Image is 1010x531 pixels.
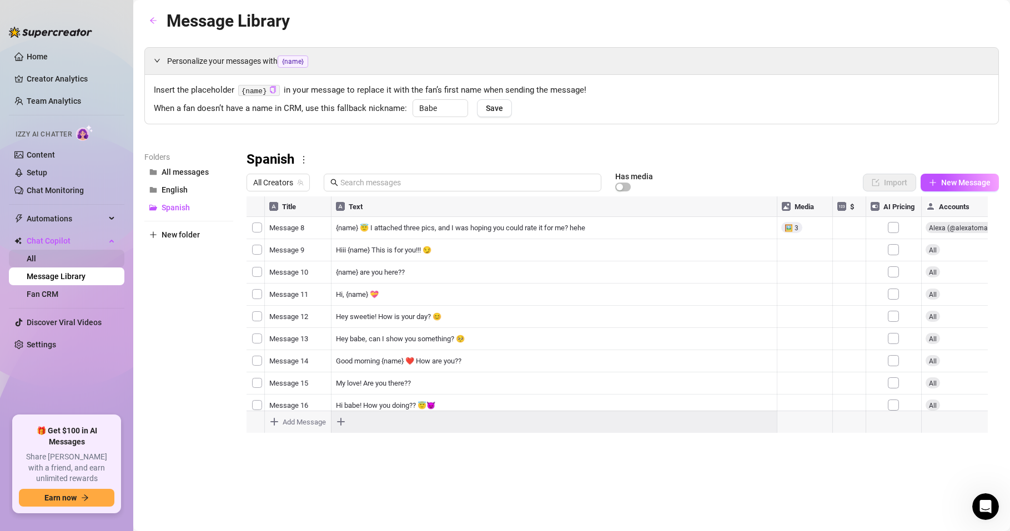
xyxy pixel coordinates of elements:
[174,4,195,26] button: Home
[18,189,173,221] div: Using Bump, no. In that case, it’s better to create different target audiences and set the langua...
[27,254,36,263] a: All
[162,203,190,212] span: Spanish
[149,17,157,24] span: arrow-left
[253,174,303,191] span: All Creators
[863,174,916,191] button: Import
[154,57,160,64] span: expanded
[27,150,55,159] a: Content
[54,6,126,14] h1: [PERSON_NAME]
[27,186,84,195] a: Chat Monitoring
[340,176,595,189] input: Search messages
[81,494,89,502] span: arrow-right
[19,452,114,484] span: Share [PERSON_NAME] with a friend, and earn unlimited rewards
[27,340,56,349] a: Settings
[145,48,998,74] div: Personalize your messages with{name}
[162,185,188,194] span: English
[929,179,937,186] span: plus
[269,86,277,94] button: Click to Copy
[297,179,304,186] span: team
[278,55,308,68] span: {name}
[27,52,48,61] a: Home
[149,204,157,211] span: folder-open
[149,186,157,194] span: folder
[76,125,93,141] img: AI Chatter
[9,310,213,435] div: Giselle says…
[162,168,209,176] span: All messages
[972,493,999,520] iframe: Intercom live chat
[195,4,215,24] div: Close
[486,104,503,113] span: Save
[27,232,105,250] span: Chat Copilot
[27,210,105,227] span: Automations
[14,214,23,223] span: thunderbolt
[18,317,173,404] div: Totally understand, it can feel like a lot of work at first. But separating your audiences by lan...
[9,262,213,296] div: Rosa says…
[27,318,102,327] a: Discover Viral Videos
[144,163,233,181] button: All messages
[9,18,182,108] div: Hi [PERSON_NAME], the Bump Message is written by you, not [PERSON_NAME]. Izzy can chat in any lan...
[167,8,290,34] article: Message Library
[27,290,58,299] a: Fan CRM
[238,85,280,97] code: {name}
[9,237,213,262] div: Rosa says…
[44,493,77,502] span: Earn now
[144,151,233,163] article: Folders
[27,272,86,281] a: Message Library
[49,123,204,166] div: entonces si los escribo en ingles y otros en español, la app sabe diferenciar a quien mandarselo ...
[19,489,114,507] button: Earn nowarrow-right
[16,129,72,140] span: Izzy AI Chatter
[9,117,213,182] div: Rosa says…
[27,97,81,105] a: Team Analytics
[941,178,991,187] span: New Message
[9,27,92,38] img: logo-BBDzfeDw.svg
[9,182,213,237] div: Ella says…
[27,70,115,88] a: Creator Analytics
[9,182,182,228] div: Using Bump, no. In that case, it’s better to create different target audiences and set the langua...
[157,269,204,280] div: ok thanks!!!
[149,168,157,176] span: folder
[32,6,49,24] img: Profile image for Ella
[9,18,213,117] div: Ella says…
[19,426,114,447] span: 🎁 Get $100 in AI Messages
[330,179,338,186] span: search
[615,173,653,180] article: Has media
[299,155,309,165] span: more
[54,14,138,25] p: The team can also help
[149,231,157,239] span: plus
[27,168,47,177] a: Setup
[18,25,173,101] div: Hi [PERSON_NAME], the Bump Message is written by you, not [PERSON_NAME]. Izzy can chat in any lan...
[269,86,277,93] span: copy
[7,4,28,26] button: go back
[154,102,407,115] span: When a fan doesn’t have a name in CRM, use this fallback nickname:
[77,244,204,255] div: bufff hahhaha thats a lot of work
[68,237,213,261] div: bufff hahhaha thats a lot of work
[148,262,213,287] div: ok thanks!!!
[144,226,233,244] button: New folder
[154,84,989,97] span: Insert the placeholder in your message to replace it with the fan’s first name when sending the m...
[247,151,294,169] h3: Spanish
[162,230,200,239] span: New folder
[40,117,213,173] div: entonces si los escribo en ingles y otros en español, la app sabe diferenciar a quien mandarselo ...
[14,237,22,245] img: Chat Copilot
[167,55,989,68] span: Personalize your messages with
[9,310,182,411] div: Totally understand, it can feel like a lot of work at first. But separating your audiences by lan...
[144,199,233,216] button: Spanish
[144,181,233,199] button: English
[477,99,512,117] button: Save
[921,174,999,191] button: New Message
[9,295,213,310] div: [DATE]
